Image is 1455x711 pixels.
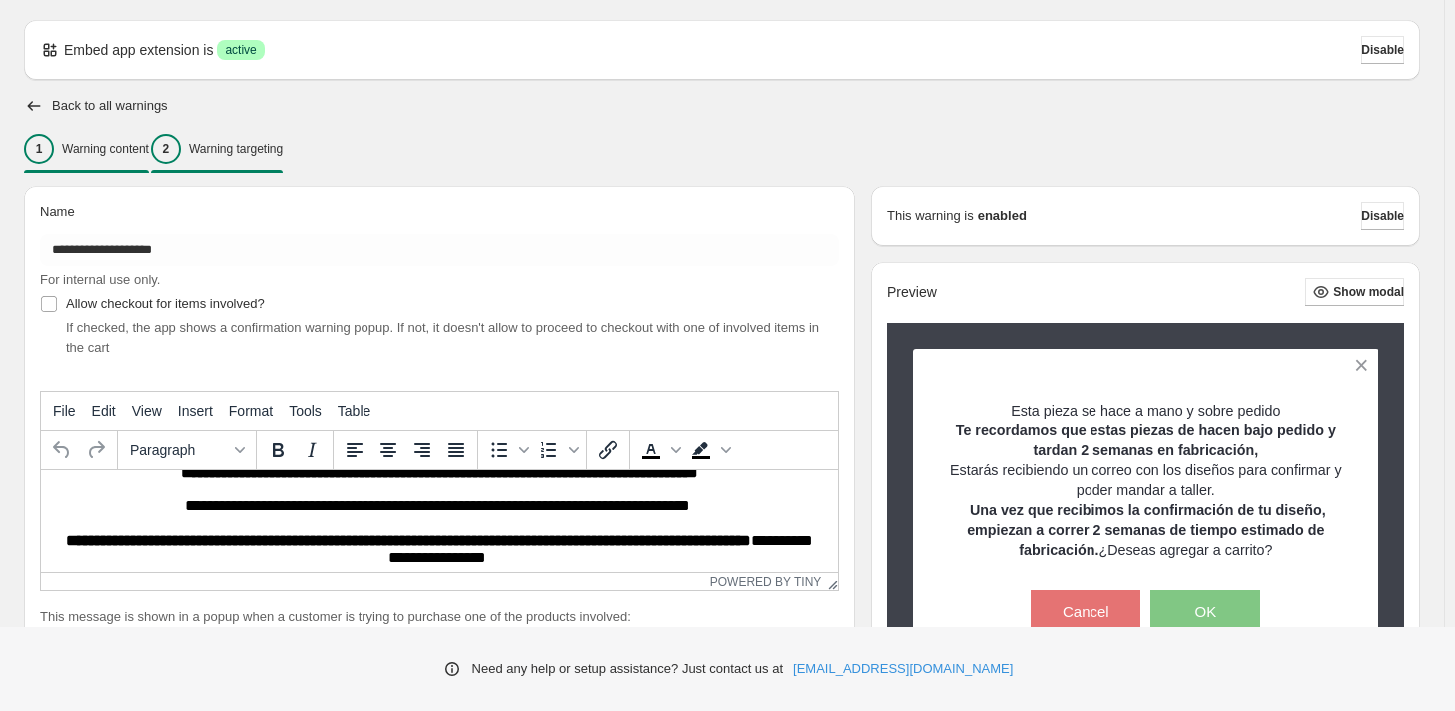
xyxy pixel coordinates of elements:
span: Paragraph [130,442,228,458]
p: ¿Deseas agregar a carrito? [948,500,1344,560]
span: Disable [1361,208,1404,224]
button: Insert/edit link [591,433,625,467]
button: Undo [45,433,79,467]
div: Resize [821,573,838,590]
div: Text color [634,433,684,467]
button: Justify [439,433,473,467]
span: active [225,42,256,58]
span: Tools [289,403,322,419]
div: 2 [151,134,181,164]
div: Background color [684,433,734,467]
strong: Una vez que recibimos la confirmación de tu diseño, empiezan a correr 2 semanas de tiempo estimad... [967,502,1326,558]
button: Bold [261,433,295,467]
span: File [53,403,76,419]
span: If checked, the app shows a confirmation warning popup. If not, it doesn't allow to proceed to ch... [66,320,819,355]
button: Align center [371,433,405,467]
p: Estarás recibiendo un correo con los diseños para confirmar y poder mandar a taller. [948,460,1344,500]
button: OK [1150,590,1260,634]
button: 1Warning content [24,128,149,170]
div: Numbered list [532,433,582,467]
span: Insert [178,403,213,419]
p: This message is shown in a popup when a customer is trying to purchase one of the products involved: [40,607,839,627]
p: Warning content [62,141,149,157]
div: Bullet list [482,433,532,467]
button: Align right [405,433,439,467]
p: Embed app extension is [64,40,213,60]
iframe: Rich Text Area [41,470,838,572]
span: Name [40,204,75,219]
a: Powered by Tiny [710,575,822,589]
strong: Te recordamos que estas piezas de hacen bajo pedido y tardan 2 semanas en fabricación, [956,422,1336,458]
p: This warning is [887,206,974,226]
span: Table [338,403,370,419]
span: For internal use only. [40,272,160,287]
button: Italic [295,433,329,467]
span: Format [229,403,273,419]
span: Show modal [1333,284,1404,300]
span: Allow checkout for items involved? [66,296,265,311]
h3: Esta pieza se hace a mano y sobre pedido [948,403,1344,420]
div: 1 [24,134,54,164]
span: Edit [92,403,116,419]
button: Show modal [1305,278,1404,306]
button: 2Warning targeting [151,128,283,170]
button: Disable [1361,36,1404,64]
button: Redo [79,433,113,467]
h2: Back to all warnings [52,98,168,114]
h2: Preview [887,284,937,301]
button: Formats [122,433,252,467]
a: [EMAIL_ADDRESS][DOMAIN_NAME] [793,659,1013,679]
button: Disable [1361,202,1404,230]
p: Warning targeting [189,141,283,157]
span: View [132,403,162,419]
span: Disable [1361,42,1404,58]
strong: enabled [978,206,1027,226]
button: Align left [338,433,371,467]
button: Cancel [1031,590,1140,634]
